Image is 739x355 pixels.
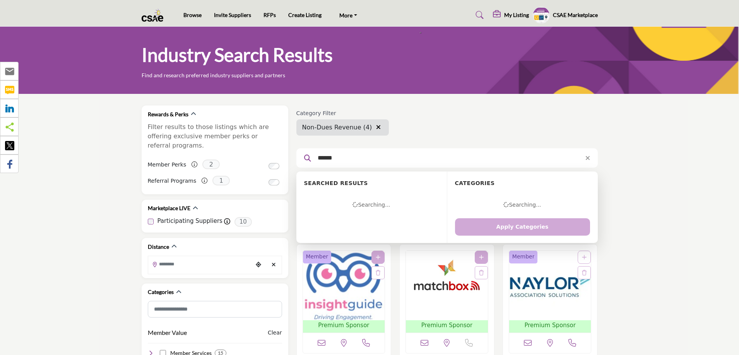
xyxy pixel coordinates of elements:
h1: Industry Search Results [142,43,333,67]
span: Non-Dues Revenue (4) [302,124,372,131]
input: Search Category [148,301,282,318]
span: Member [306,253,328,261]
img: Matchbox [406,251,488,320]
img: Site Logo [142,9,168,22]
input: Switch to Referral Programs [269,179,279,185]
span: Member [512,253,535,261]
span: Premium Sponsor [421,321,472,330]
img: Naylor Associations Solutions [509,251,591,320]
a: Add To List [479,254,484,260]
a: RFPs [263,12,276,18]
a: Invite Suppliers [214,12,251,18]
buton: Clear [268,329,282,337]
h6: Category Filter [296,110,389,117]
a: Create Listing [288,12,322,18]
input: Participating Suppliers checkbox [148,219,154,224]
div: Searching... [455,193,590,217]
div: Searched Results [304,179,439,187]
a: More [334,10,363,20]
input: Switch to Member Perks [269,163,279,169]
a: Open Listing in new tab [406,251,488,333]
h2: Marketplace LIVE [148,204,190,212]
div: My Listing [493,10,529,20]
a: Open Listing in new tab [303,251,385,333]
span: Premium Sponsor [524,321,575,330]
p: Filter results to those listings which are offering exclusive member perks or referral programs. [148,122,282,150]
span: 2 [202,160,220,169]
h2: Rewards & Perks [148,110,188,118]
div: Clear search location [268,256,280,273]
input: Search Location [148,256,253,272]
img: Insight Guide [303,251,385,320]
div: Searching... [304,193,439,217]
span: 10 [234,217,252,227]
a: Add To List [376,254,380,260]
div: Categories [455,179,590,187]
span: 1 [212,176,230,185]
span: Premium Sponsor [318,321,369,330]
a: Browse [183,12,202,18]
h5: CSAE Marketplace [553,11,598,19]
a: Open Listing in new tab [509,251,591,333]
label: Participating Suppliers [157,217,222,226]
p: Find and research preferred industry suppliers and partners [142,71,285,79]
h2: Distance [148,243,169,251]
div: Choose your current location [253,256,264,273]
label: Member Perks [148,158,186,172]
h5: My Listing [504,12,529,19]
h2: Categories [148,288,174,296]
a: Add To List [582,254,587,260]
button: Apply Categories [455,218,590,236]
button: Member Value [148,328,187,337]
a: Search [468,9,489,21]
label: Referral Programs [148,174,197,188]
button: Show hide supplier dropdown [533,7,550,24]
